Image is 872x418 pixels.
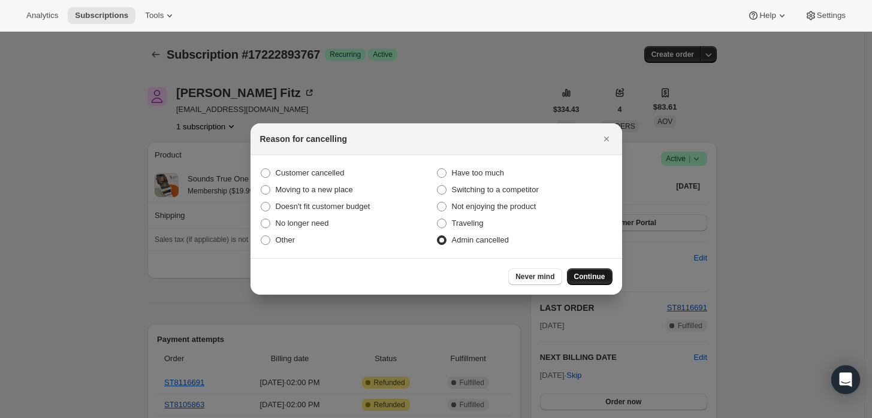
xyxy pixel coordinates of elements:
[19,7,65,24] button: Analytics
[138,7,183,24] button: Tools
[145,11,164,20] span: Tools
[452,185,539,194] span: Switching to a competitor
[515,272,554,281] span: Never mind
[276,219,329,228] span: No longer need
[26,11,58,20] span: Analytics
[574,272,605,281] span: Continue
[276,202,370,211] span: Doesn't fit customer budget
[598,131,615,147] button: Close
[452,219,484,228] span: Traveling
[68,7,135,24] button: Subscriptions
[452,168,504,177] span: Have too much
[75,11,128,20] span: Subscriptions
[452,235,509,244] span: Admin cancelled
[831,365,860,394] div: Open Intercom Messenger
[276,168,345,177] span: Customer cancelled
[740,7,795,24] button: Help
[276,235,295,244] span: Other
[508,268,562,285] button: Never mind
[260,133,347,145] h2: Reason for cancelling
[452,202,536,211] span: Not enjoying the product
[759,11,776,20] span: Help
[817,11,846,20] span: Settings
[276,185,353,194] span: Moving to a new place
[567,268,612,285] button: Continue
[798,7,853,24] button: Settings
